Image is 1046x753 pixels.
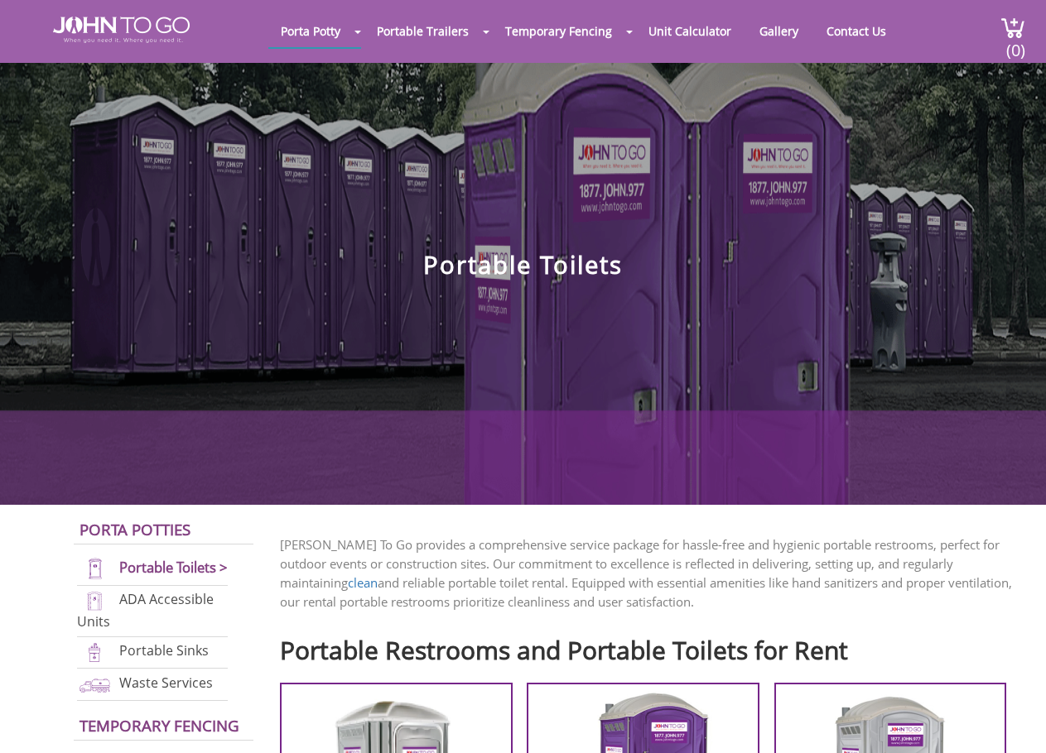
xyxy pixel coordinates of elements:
[280,535,1021,612] p: [PERSON_NAME] To Go provides a comprehensive service package for hassle-free and hygienic portabl...
[1000,17,1025,39] img: cart a
[77,641,113,664] img: portable-sinks-new.png
[77,558,113,580] img: portable-toilets-new.png
[364,15,481,47] a: Portable Trailers
[280,628,1021,664] h2: Portable Restrooms and Portable Toilets for Rent
[348,574,378,591] a: clean
[53,17,190,43] img: JOHN to go
[80,715,239,736] a: Temporary Fencing
[814,15,899,47] a: Contact Us
[119,641,209,659] a: Portable Sinks
[77,674,113,696] img: waste-services-new.png
[77,590,213,631] a: ADA Accessible Units
[119,558,228,577] a: Portable Toilets >
[1005,26,1025,61] span: (0)
[493,15,624,47] a: Temporary Fencing
[119,674,213,692] a: Waste Services
[636,15,744,47] a: Unit Calculator
[747,15,811,47] a: Gallery
[77,590,113,612] img: ADA-units-new.png
[80,519,190,540] a: Porta Potties
[268,15,353,47] a: Porta Potty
